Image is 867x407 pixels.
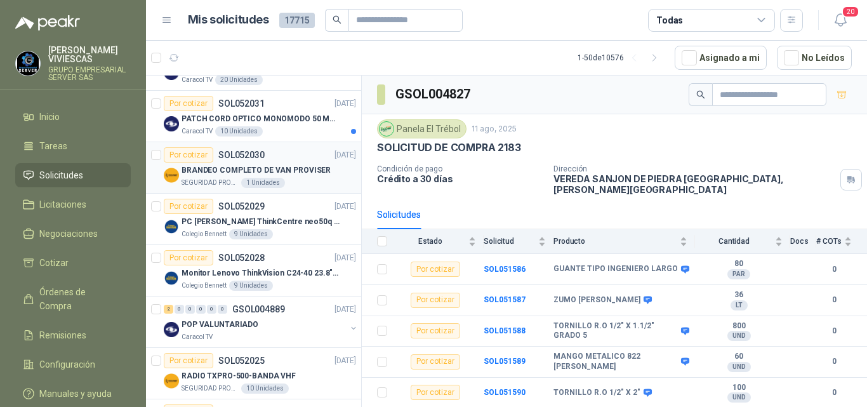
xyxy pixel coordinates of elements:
[182,229,227,239] p: Colegio Bennett
[164,353,213,368] div: Por cotizar
[15,134,131,158] a: Tareas
[182,281,227,291] p: Colegio Bennett
[484,357,526,366] a: SOL051589
[553,264,678,274] b: GUANTE TIPO INGENIERO LARGO
[182,126,213,137] p: Caracol TV
[182,164,331,177] p: BRANDEO COMPLETO DE VAN PROVISER
[553,295,640,305] b: ZUMO [PERSON_NAME]
[15,280,131,318] a: Órdenes de Compra
[816,264,852,276] b: 0
[164,116,179,131] img: Company Logo
[675,46,767,70] button: Asignado a mi
[164,219,179,234] img: Company Logo
[39,387,112,401] span: Manuales y ayuda
[842,6,859,18] span: 20
[816,237,842,246] span: # COTs
[484,229,553,254] th: Solicitud
[16,51,40,76] img: Company Logo
[218,253,265,262] p: SOL052028
[188,11,269,29] h1: Mis solicitudes
[334,149,356,161] p: [DATE]
[816,294,852,306] b: 0
[146,245,361,297] a: Por cotizarSOL052028[DATE] Company LogoMonitor Lenovo ThinkVision C24-40 23.8" 3YWColegio Bennett...
[377,208,421,222] div: Solicitudes
[15,105,131,129] a: Inicio
[553,173,835,195] p: VEREDA SANJON DE PIEDRA [GEOGRAPHIC_DATA] , [PERSON_NAME][GEOGRAPHIC_DATA]
[553,237,677,246] span: Producto
[218,99,265,108] p: SOL052031
[377,173,543,184] p: Crédito a 30 días
[48,66,131,81] p: GRUPO EMPRESARIAL SERVER SAS
[816,325,852,337] b: 0
[146,142,361,194] a: Por cotizarSOL052030[DATE] Company LogoBRANDEO COMPLETO DE VAN PROVISERSEGURIDAD PROVISER LTDA1 U...
[182,75,213,85] p: Caracol TV
[164,250,213,265] div: Por cotizar
[39,227,98,241] span: Negociaciones
[232,305,285,314] p: GSOL004889
[218,356,265,365] p: SOL052025
[695,352,783,362] b: 60
[164,305,173,314] div: 2
[182,216,340,228] p: PC [PERSON_NAME] ThinkCentre neo50q Gen 4 Core i5 16Gb 512Gb SSD Win 11 Pro 3YW Con Teclado y Mouse
[164,302,359,342] a: 2 0 0 0 0 0 GSOL004889[DATE] Company LogoPOP VALUNTARIADOCaracol TV
[164,373,179,389] img: Company Logo
[484,295,526,304] a: SOL051587
[695,259,783,269] b: 80
[164,322,179,337] img: Company Logo
[472,123,517,135] p: 11 ago, 2025
[182,370,296,382] p: RADIO TXPRO-500-BANDA VHF
[207,305,216,314] div: 0
[196,305,206,314] div: 0
[182,178,239,188] p: SEGURIDAD PROVISER LTDA
[39,328,86,342] span: Remisiones
[695,321,783,331] b: 800
[731,300,748,310] div: LT
[48,46,131,63] p: [PERSON_NAME] VIVIESCAS
[816,229,867,254] th: # COTs
[777,46,852,70] button: No Leídos
[15,251,131,275] a: Cotizar
[380,122,394,136] img: Company Logo
[484,265,526,274] a: SOL051586
[39,256,69,270] span: Cotizar
[695,237,772,246] span: Cantidad
[215,126,263,137] div: 10 Unidades
[182,267,340,279] p: Monitor Lenovo ThinkVision C24-40 23.8" 3YW
[15,222,131,246] a: Negociaciones
[164,96,213,111] div: Por cotizar
[484,237,536,246] span: Solicitud
[229,229,273,239] div: 9 Unidades
[15,192,131,217] a: Licitaciones
[39,168,83,182] span: Solicitudes
[146,194,361,245] a: Por cotizarSOL052029[DATE] Company LogoPC [PERSON_NAME] ThinkCentre neo50q Gen 4 Core i5 16Gb 512...
[816,387,852,399] b: 0
[411,293,460,308] div: Por cotizar
[790,229,816,254] th: Docs
[411,262,460,277] div: Por cotizar
[146,348,361,399] a: Por cotizarSOL052025[DATE] Company LogoRADIO TXPRO-500-BANDA VHFSEGURIDAD PROVISER LTDA10 Unidades
[656,13,683,27] div: Todas
[164,147,213,163] div: Por cotizar
[241,178,285,188] div: 1 Unidades
[164,270,179,286] img: Company Logo
[182,113,340,125] p: PATCH CORD OPTICO MONOMODO 50 MTS
[39,285,119,313] span: Órdenes de Compra
[229,281,273,291] div: 9 Unidades
[334,252,356,264] p: [DATE]
[218,202,265,211] p: SOL052029
[146,91,361,142] a: Por cotizarSOL052031[DATE] Company LogoPATCH CORD OPTICO MONOMODO 50 MTSCaracol TV10 Unidades
[727,331,751,341] div: UND
[484,326,526,335] a: SOL051588
[215,75,263,85] div: 20 Unidades
[829,9,852,32] button: 20
[39,357,95,371] span: Configuración
[39,110,60,124] span: Inicio
[241,384,289,394] div: 10 Unidades
[727,392,751,403] div: UND
[553,164,835,173] p: Dirección
[578,48,665,68] div: 1 - 50 de 10576
[696,90,705,99] span: search
[553,321,678,341] b: TORNILLO R.O 1/2" X 1.1/2" GRADO 5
